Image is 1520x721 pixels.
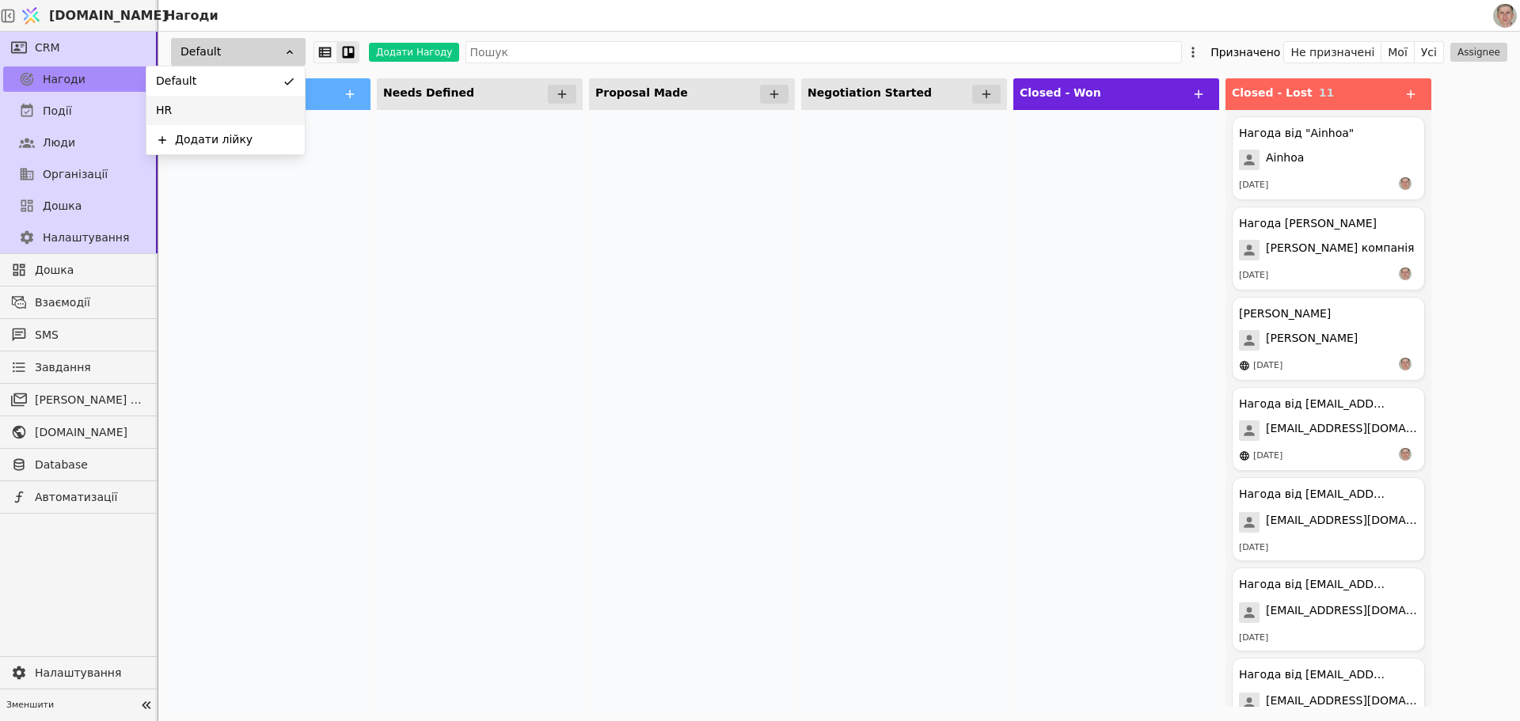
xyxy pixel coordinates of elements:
[1210,41,1280,63] div: Призначено
[16,1,158,31] a: [DOMAIN_NAME]
[1239,125,1354,142] div: Нагода від "Ainhoa"
[1415,41,1443,63] button: Усі
[156,102,172,119] span: HR
[1239,215,1377,232] div: Нагода [PERSON_NAME]
[369,43,459,62] button: Додати Нагоду
[35,294,145,311] span: Взаємодії
[175,131,253,148] div: Додати лійку
[35,457,145,473] span: Database
[1239,269,1268,283] div: [DATE]
[3,257,153,283] a: Дошка
[3,484,153,510] a: Автоматизації
[43,198,82,214] span: Дошка
[3,355,153,380] a: Завдання
[3,130,153,155] a: Люди
[1020,86,1101,99] span: Closed - Won
[19,1,43,31] img: Logo
[1239,360,1250,371] img: online-store.svg
[1266,240,1415,260] span: [PERSON_NAME] компанія
[1381,41,1415,63] button: Мої
[1239,541,1268,555] div: [DATE]
[35,392,145,408] span: [PERSON_NAME] розсилки
[1266,602,1418,623] span: [EMAIL_ADDRESS][DOMAIN_NAME]
[1239,666,1389,683] div: Нагода від [EMAIL_ADDRESS][DOMAIN_NAME]
[35,262,145,279] span: Дошка
[1232,387,1425,471] div: Нагода від [EMAIL_ADDRESS][DOMAIN_NAME][EMAIL_ADDRESS][DOMAIN_NAME][DATE]РS
[1284,41,1381,63] button: Не призначені
[1239,632,1268,645] div: [DATE]
[3,452,153,477] a: Database
[35,327,145,343] span: SMS
[158,6,218,25] h2: Нагоди
[43,166,108,183] span: Організації
[6,699,135,712] span: Зменшити
[171,38,306,66] div: Default
[3,161,153,187] a: Організації
[3,98,153,123] a: Події
[35,489,145,506] span: Автоматизації
[156,73,196,89] span: Default
[43,103,72,120] span: Події
[43,135,75,151] span: Люди
[1232,297,1425,381] div: [PERSON_NAME][PERSON_NAME][DATE]РS
[1399,448,1412,461] img: РS
[3,387,153,412] a: [PERSON_NAME] розсилки
[1239,179,1268,192] div: [DATE]
[35,424,145,441] span: [DOMAIN_NAME]
[3,35,153,60] a: CRM
[1232,477,1425,561] div: Нагода від [EMAIL_ADDRESS][DOMAIN_NAME][EMAIL_ADDRESS][DOMAIN_NAME][DATE]
[465,41,1182,63] input: Пошук
[1232,86,1313,99] span: Closed - Lost
[1239,450,1250,461] img: online-store.svg
[1399,177,1412,190] img: РS
[1239,486,1389,503] div: Нагода від [EMAIL_ADDRESS][DOMAIN_NAME]
[1266,693,1418,713] span: [EMAIL_ADDRESS][DOMAIN_NAME]
[3,419,153,445] a: [DOMAIN_NAME]
[1266,512,1418,533] span: [EMAIL_ADDRESS][DOMAIN_NAME]
[35,359,91,376] span: Завдання
[1266,150,1304,170] span: Ainhoa
[3,193,153,218] a: Дошка
[1232,116,1425,200] div: Нагода від "Ainhoa"Ainhoa[DATE]РS
[1232,207,1425,290] div: Нагода [PERSON_NAME][PERSON_NAME] компанія[DATE]РS
[35,665,145,681] span: Налаштування
[383,86,474,99] span: Needs Defined
[1319,86,1334,99] span: 11
[807,86,932,99] span: Negotiation Started
[1399,268,1412,280] img: РS
[595,86,688,99] span: Proposal Made
[3,660,153,685] a: Налаштування
[1399,358,1412,370] img: РS
[1239,396,1389,412] div: Нагода від [EMAIL_ADDRESS][DOMAIN_NAME]
[1232,567,1425,651] div: Нагода від [EMAIL_ADDRESS][DOMAIN_NAME][EMAIL_ADDRESS][DOMAIN_NAME][DATE]
[1253,359,1282,373] div: [DATE]
[1493,4,1517,28] img: 1560949290925-CROPPED-IMG_0201-2-.jpg
[43,71,85,88] span: Нагоди
[35,40,60,56] span: CRM
[1266,330,1358,351] span: [PERSON_NAME]
[43,230,129,246] span: Налаштування
[3,66,153,92] a: Нагоди
[1450,43,1507,62] button: Assignee
[1239,305,1331,322] div: [PERSON_NAME]
[3,290,153,315] a: Взаємодії
[1253,450,1282,463] div: [DATE]
[3,322,153,347] a: SMS
[3,225,153,250] a: Налаштування
[49,6,168,25] span: [DOMAIN_NAME]
[1239,576,1389,593] div: Нагода від [EMAIL_ADDRESS][DOMAIN_NAME]
[1266,420,1418,441] span: [EMAIL_ADDRESS][DOMAIN_NAME]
